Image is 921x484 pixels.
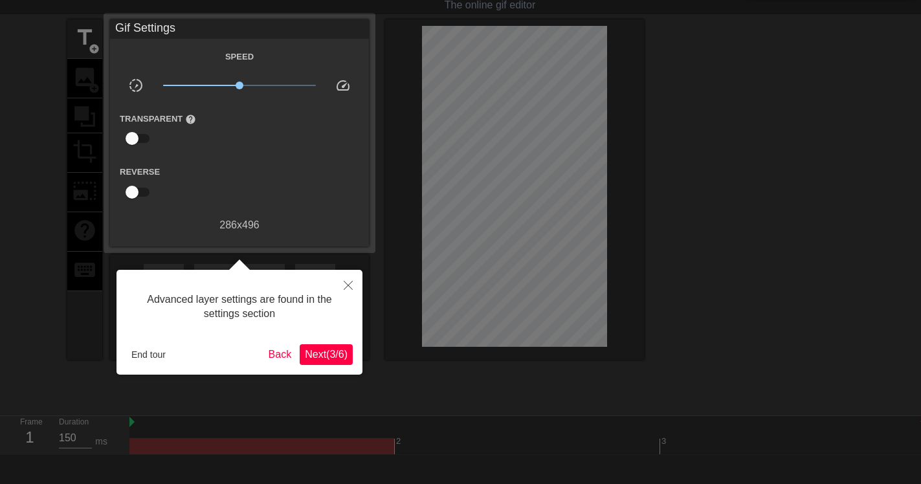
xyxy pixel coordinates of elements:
[305,349,348,360] span: Next ( 3 / 6 )
[126,280,353,335] div: Advanced layer settings are found in the settings section
[263,344,297,365] button: Back
[334,270,362,300] button: Close
[300,344,353,365] button: Next
[126,345,171,364] button: End tour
